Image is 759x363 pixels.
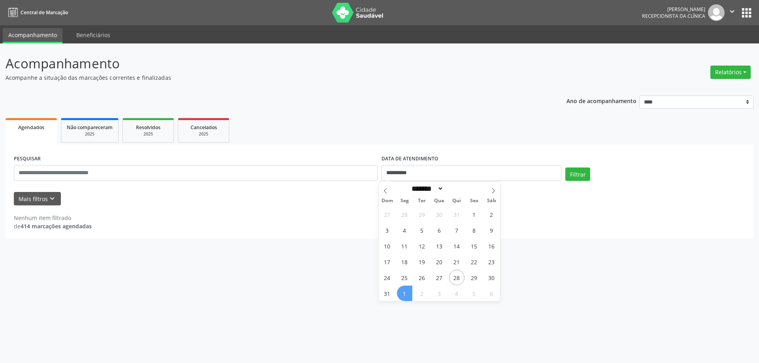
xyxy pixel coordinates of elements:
[449,222,464,238] span: Agosto 7, 2025
[430,198,448,203] span: Qua
[710,66,751,79] button: Relatórios
[483,198,500,203] span: Sáb
[465,198,483,203] span: Sex
[409,184,444,193] select: Month
[414,207,430,222] span: Julho 29, 2025
[466,207,482,222] span: Agosto 1, 2025
[6,6,68,19] a: Central de Marcação
[67,124,113,131] span: Não compareceram
[484,254,499,269] span: Agosto 23, 2025
[6,54,529,73] p: Acompanhamento
[448,198,465,203] span: Qui
[184,131,223,137] div: 2025
[484,207,499,222] span: Agosto 2, 2025
[728,7,736,16] i: 
[414,222,430,238] span: Agosto 5, 2025
[708,4,725,21] img: img
[379,207,395,222] span: Julho 27, 2025
[449,207,464,222] span: Julho 31, 2025
[379,286,395,301] span: Agosto 31, 2025
[642,13,705,19] span: Recepcionista da clínica
[725,4,740,21] button: 
[397,207,412,222] span: Julho 28, 2025
[432,207,447,222] span: Julho 30, 2025
[191,124,217,131] span: Cancelados
[449,238,464,254] span: Agosto 14, 2025
[740,6,753,20] button: apps
[379,254,395,269] span: Agosto 17, 2025
[414,270,430,285] span: Agosto 26, 2025
[397,238,412,254] span: Agosto 11, 2025
[397,254,412,269] span: Agosto 18, 2025
[565,167,590,181] button: Filtrar
[413,198,430,203] span: Ter
[379,222,395,238] span: Agosto 3, 2025
[397,270,412,285] span: Agosto 25, 2025
[379,238,395,254] span: Agosto 10, 2025
[432,254,447,269] span: Agosto 20, 2025
[432,238,447,254] span: Agosto 13, 2025
[432,222,447,238] span: Agosto 6, 2025
[432,270,447,285] span: Agosto 27, 2025
[18,124,44,131] span: Agendados
[6,73,529,82] p: Acompanhe a situação das marcações correntes e finalizadas
[397,286,412,301] span: Setembro 1, 2025
[449,270,464,285] span: Agosto 28, 2025
[379,198,396,203] span: Dom
[566,96,636,105] p: Ano de acompanhamento
[414,238,430,254] span: Agosto 12, 2025
[21,222,92,230] strong: 414 marcações agendadas
[136,124,160,131] span: Resolvidos
[3,28,62,43] a: Acompanhamento
[642,6,705,13] div: [PERSON_NAME]
[466,238,482,254] span: Agosto 15, 2025
[414,286,430,301] span: Setembro 2, 2025
[14,214,92,222] div: Nenhum item filtrado
[14,153,41,165] label: PESQUISAR
[414,254,430,269] span: Agosto 19, 2025
[484,270,499,285] span: Agosto 30, 2025
[397,222,412,238] span: Agosto 4, 2025
[128,131,168,137] div: 2025
[484,222,499,238] span: Agosto 9, 2025
[71,28,116,42] a: Beneficiários
[381,153,438,165] label: DATA DE ATENDIMENTO
[484,286,499,301] span: Setembro 6, 2025
[449,254,464,269] span: Agosto 21, 2025
[67,131,113,137] div: 2025
[379,270,395,285] span: Agosto 24, 2025
[396,198,413,203] span: Seg
[48,194,57,203] i: keyboard_arrow_down
[449,286,464,301] span: Setembro 4, 2025
[21,9,68,16] span: Central de Marcação
[466,286,482,301] span: Setembro 5, 2025
[432,286,447,301] span: Setembro 3, 2025
[466,222,482,238] span: Agosto 8, 2025
[466,254,482,269] span: Agosto 22, 2025
[466,270,482,285] span: Agosto 29, 2025
[484,238,499,254] span: Agosto 16, 2025
[14,192,61,206] button: Mais filtroskeyboard_arrow_down
[444,184,470,193] input: Year
[14,222,92,230] div: de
